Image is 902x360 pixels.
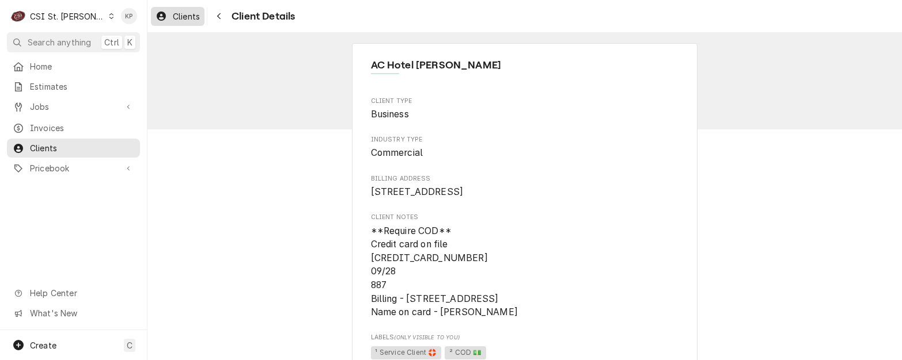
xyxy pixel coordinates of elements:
[30,81,134,93] span: Estimates
[394,334,459,340] span: (Only Visible to You)
[30,287,133,299] span: Help Center
[371,109,409,120] span: Business
[371,213,679,319] div: Client Notes
[30,307,133,319] span: What's New
[30,101,117,113] span: Jobs
[127,36,132,48] span: K
[30,162,117,174] span: Pricebook
[10,8,26,24] div: CSI St. Louis's Avatar
[371,186,464,197] span: [STREET_ADDRESS]
[151,7,204,26] a: Clients
[371,225,518,318] span: **Require COD** Credit card on file [CREDIT_CARD_NUMBER] 09/28 887 Billing - [STREET_ADDRESS] Nam...
[371,135,679,160] div: Industry Type
[7,97,140,116] a: Go to Jobs
[371,58,679,82] div: Client Information
[28,36,91,48] span: Search anything
[7,77,140,96] a: Estimates
[173,10,200,22] span: Clients
[7,32,140,52] button: Search anythingCtrlK
[210,7,228,25] button: Navigate back
[371,135,679,144] span: Industry Type
[104,36,119,48] span: Ctrl
[7,57,140,76] a: Home
[228,9,295,24] span: Client Details
[371,346,442,360] span: ¹ Service Client 🛟
[7,159,140,178] a: Go to Pricebook
[30,60,134,72] span: Home
[10,8,26,24] div: C
[371,97,679,106] span: Client Type
[371,224,679,319] span: Client Notes
[371,185,679,199] span: Billing Address
[371,97,679,121] div: Client Type
[127,339,132,351] span: C
[371,174,679,183] span: Billing Address
[7,284,140,302] a: Go to Help Center
[371,146,679,160] span: Industry Type
[371,213,679,222] span: Client Notes
[7,304,140,323] a: Go to What's New
[371,333,679,342] span: Labels
[7,139,140,158] a: Clients
[371,58,679,73] span: Name
[30,340,56,350] span: Create
[7,118,140,137] a: Invoices
[121,8,137,24] div: Kym Parson's Avatar
[30,10,105,22] div: CSI St. [PERSON_NAME]
[121,8,137,24] div: KP
[371,174,679,199] div: Billing Address
[30,122,134,134] span: Invoices
[30,142,134,154] span: Clients
[445,346,486,360] span: ² COD 💵
[371,108,679,121] span: Client Type
[371,147,423,158] span: Commercial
